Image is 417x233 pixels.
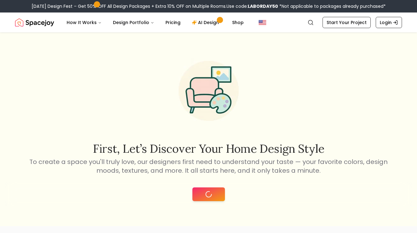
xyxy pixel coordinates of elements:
[278,3,386,9] span: *Not applicable to packages already purchased*
[259,19,266,26] img: United States
[62,16,107,29] button: How It Works
[376,17,402,28] a: Login
[323,17,371,28] a: Start Your Project
[108,16,159,29] button: Design Portfolio
[160,16,186,29] a: Pricing
[62,16,249,29] nav: Main
[28,142,389,155] h2: First, let’s discover your home design style
[248,3,278,9] b: LABORDAY50
[15,16,54,29] a: Spacejoy
[169,51,249,131] img: Start Style Quiz Illustration
[15,12,402,32] nav: Global
[15,16,54,29] img: Spacejoy Logo
[227,16,249,29] a: Shop
[187,16,226,29] a: AI Design
[226,3,278,9] span: Use code:
[28,157,389,175] p: To create a space you'll truly love, our designers first need to understand your taste — your fav...
[32,3,386,9] div: [DATE] Design Fest – Get 50% OFF All Design Packages + Extra 10% OFF on Multiple Rooms.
